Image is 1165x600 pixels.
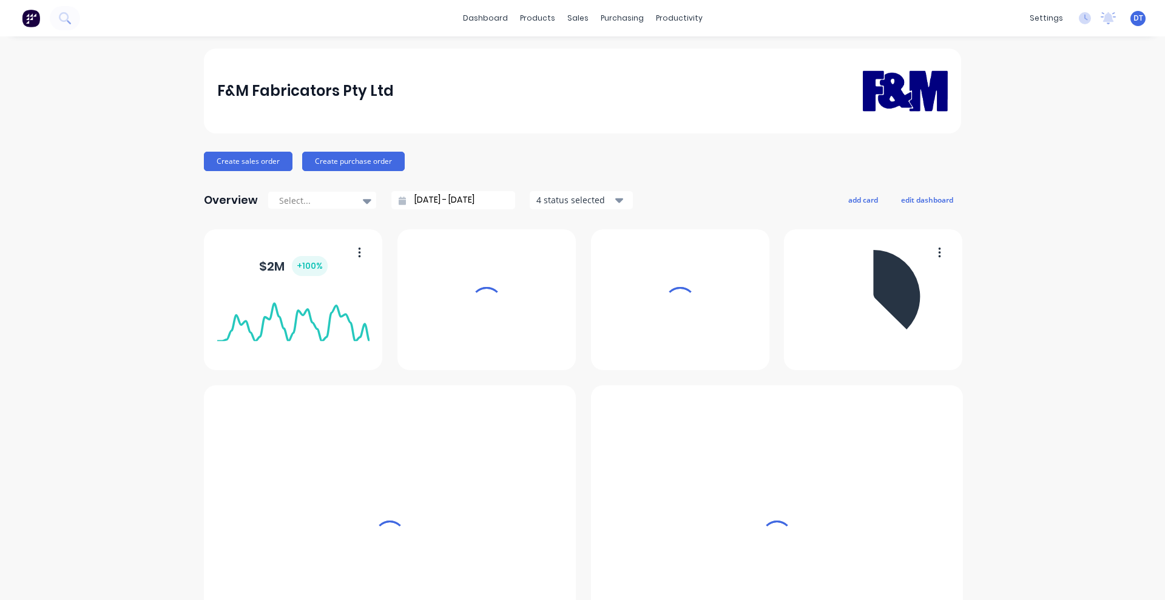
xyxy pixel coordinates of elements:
[292,256,328,276] div: + 100 %
[259,256,328,276] div: $ 2M
[514,9,561,27] div: products
[561,9,595,27] div: sales
[1024,9,1069,27] div: settings
[457,9,514,27] a: dashboard
[204,188,258,212] div: Overview
[1133,13,1143,24] span: DT
[650,9,709,27] div: productivity
[840,192,886,207] button: add card
[530,191,633,209] button: 4 status selected
[893,192,961,207] button: edit dashboard
[217,79,394,103] div: F&M Fabricators Pty Ltd
[204,152,292,171] button: Create sales order
[595,9,650,27] div: purchasing
[22,9,40,27] img: Factory
[536,194,613,206] div: 4 status selected
[863,53,948,129] img: F&M Fabricators Pty Ltd
[302,152,405,171] button: Create purchase order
